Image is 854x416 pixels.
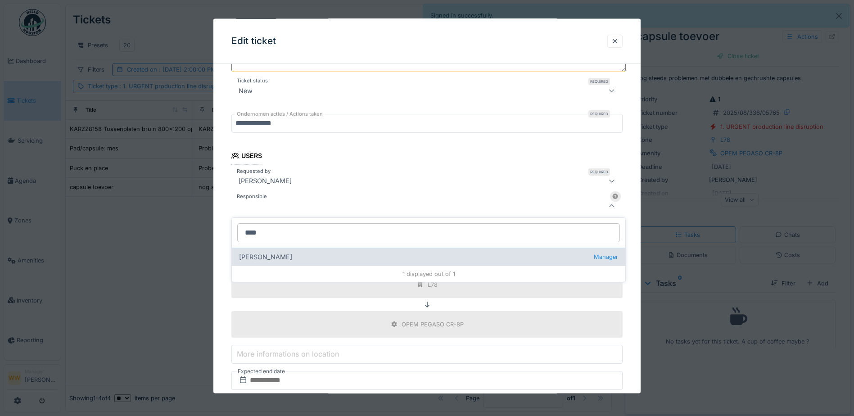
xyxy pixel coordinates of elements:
div: Required [588,168,610,175]
label: Ticket status [235,77,270,85]
label: Responsible [235,192,269,200]
label: More informations on location [235,348,341,359]
h3: Edit ticket [231,36,276,47]
div: [PERSON_NAME] [232,248,625,266]
label: Priority [235,393,256,400]
span: Manager [594,253,618,261]
div: Required [588,110,610,118]
div: Users [231,149,262,164]
label: Ondernomen acties / Actions taken [235,110,325,118]
div: Required [588,78,610,85]
div: New [235,85,256,96]
div: OPEM PEGASO CR-8P [402,320,464,328]
label: Expected end date [237,366,286,376]
label: Requested by [235,167,272,175]
div: 1 displayed out of 1 [232,266,625,282]
div: [PERSON_NAME] [235,175,295,186]
div: L78 [428,280,438,289]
